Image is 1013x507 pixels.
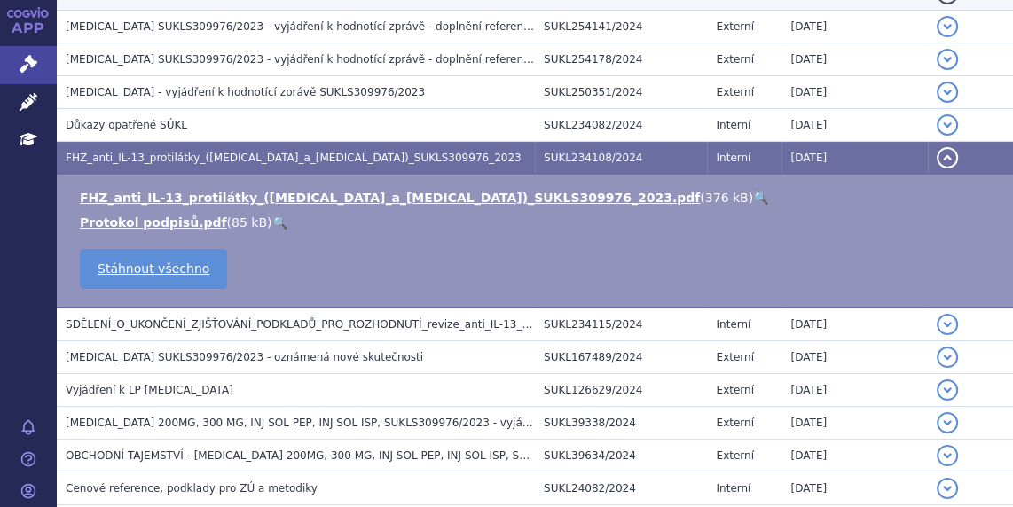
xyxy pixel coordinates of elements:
[716,152,750,164] span: Interní
[781,142,927,175] td: [DATE]
[232,215,267,230] span: 85 kB
[716,318,750,331] span: Interní
[705,191,749,205] span: 376 kB
[937,379,958,401] button: detail
[937,412,958,433] button: detail
[937,445,958,466] button: detail
[535,440,707,472] td: SUKL39634/2024
[535,11,707,43] td: SUKL254141/2024
[66,384,233,396] span: Vyjádření k LP Dupixent
[937,49,958,70] button: detail
[937,478,958,499] button: detail
[716,482,750,495] span: Interní
[716,417,753,429] span: Externí
[535,308,707,341] td: SUKL234115/2024
[781,472,927,505] td: [DATE]
[753,191,768,205] a: 🔍
[80,215,227,230] a: Protokol podpisů.pdf
[781,341,927,374] td: [DATE]
[66,119,187,131] span: Důkazy opatřené SÚKL
[66,152,522,164] span: FHZ_anti_IL-13_protilátky_(dupilumab_a_lebrikizumab)_SUKLS309976_2023
[535,472,707,505] td: SUKL24082/2024
[716,53,753,66] span: Externí
[937,114,958,136] button: detail
[937,147,958,168] button: detail
[66,86,425,98] span: DUPIXENT - vyjádření k hodnotící zprávě SUKLS309976/2023
[66,20,548,33] span: DUPIXENT SUKLS309976/2023 - vyjádření k hodnotící zprávě - doplnění referencí III.
[535,407,707,440] td: SUKL39338/2024
[937,82,958,103] button: detail
[535,109,707,142] td: SUKL234082/2024
[781,407,927,440] td: [DATE]
[66,417,691,429] span: DUPIXENT 200MG, 300 MG, INJ SOL PEP, INJ SOL ISP, SUKLS309976/2023 - vyjádření k návrhu hodnotící...
[937,347,958,368] button: detail
[716,351,753,363] span: Externí
[535,374,707,407] td: SUKL126629/2024
[781,11,927,43] td: [DATE]
[535,76,707,109] td: SUKL250351/2024
[781,76,927,109] td: [DATE]
[80,249,227,289] a: Stáhnout všechno
[716,384,753,396] span: Externí
[781,374,927,407] td: [DATE]
[716,449,753,462] span: Externí
[781,109,927,142] td: [DATE]
[66,482,318,495] span: Cenové reference, podklady pro ZÚ a metodiky
[716,86,753,98] span: Externí
[716,20,753,33] span: Externí
[66,318,893,331] span: SDĚLENÍ_O_UKONČENÍ_ZJIŠŤOVÁNÍ_PODKLADŮ_PRO_ROZHODNUTÍ_revize_anti_IL-13_protilátky_(dupilumab_a_l...
[80,214,995,231] li: ( )
[535,341,707,374] td: SUKL167489/2024
[66,449,820,462] span: OBCHODNÍ TAJEMSTVÍ - DUPIXENT 200MG, 300 MG, INJ SOL PEP, INJ SOL ISP, SUKLS309976/2023 - vyjádře...
[937,16,958,37] button: detail
[535,142,707,175] td: SUKL234108/2024
[80,189,995,207] li: ( )
[716,119,750,131] span: Interní
[66,351,423,363] span: DUPIXENT SUKLS309976/2023 - oznámená nové skutečnosti
[66,53,548,66] span: DUPIXENT SUKLS309976/2023 - vyjádření k hodnotící zprávě - doplnění referencí III.
[781,43,927,76] td: [DATE]
[271,215,287,230] a: 🔍
[535,43,707,76] td: SUKL254178/2024
[937,314,958,335] button: detail
[781,440,927,472] td: [DATE]
[80,191,700,205] a: FHZ_anti_IL-13_protilátky_([MEDICAL_DATA]_a_[MEDICAL_DATA])_SUKLS309976_2023.pdf
[781,308,927,341] td: [DATE]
